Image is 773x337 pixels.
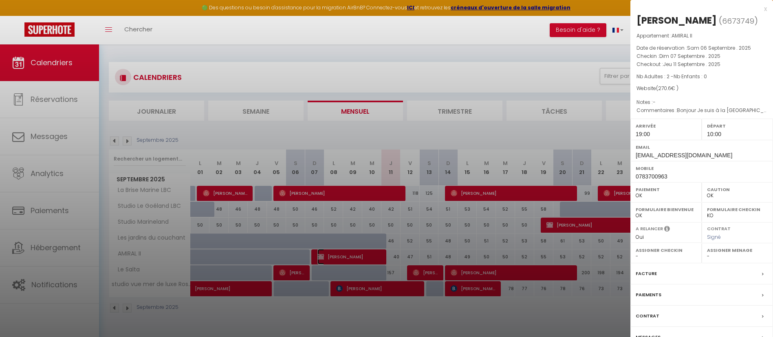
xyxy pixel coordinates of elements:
[636,98,767,106] p: Notes :
[636,164,768,172] label: Mobile
[659,53,720,59] span: Dim 07 Septembre . 2025
[636,122,696,130] label: Arrivée
[636,152,732,159] span: [EMAIL_ADDRESS][DOMAIN_NAME]
[674,73,707,80] span: Nb Enfants : 0
[636,60,767,68] p: Checkout :
[672,32,692,39] span: AMIRAL II
[707,233,721,240] span: Signé
[636,185,696,194] label: Paiement
[636,312,659,320] label: Contrat
[7,3,31,28] button: Ouvrir le widget de chat LiveChat
[636,44,767,52] p: Date de réservation :
[636,85,767,93] div: Website
[630,4,767,14] div: x
[636,205,696,214] label: Formulaire Bienvenue
[636,246,696,254] label: Assigner Checkin
[656,85,678,92] span: ( € )
[636,225,663,232] label: A relancer
[663,61,720,68] span: Jeu 11 Septembre . 2025
[636,52,767,60] p: Checkin :
[719,15,758,26] span: ( )
[636,131,650,137] span: 19:00
[738,300,767,331] iframe: Chat
[707,122,768,130] label: Départ
[636,173,667,180] span: 0783700963
[636,291,661,299] label: Paiements
[664,225,670,234] i: Sélectionner OUI si vous souhaiter envoyer les séquences de messages post-checkout
[636,106,767,115] p: Commentaires :
[636,73,707,80] span: Nb Adultes : 2 -
[653,99,656,106] span: -
[707,185,768,194] label: Caution
[707,131,721,137] span: 10:00
[636,269,657,278] label: Facture
[658,85,671,92] span: 270.6
[707,246,768,254] label: Assigner Menage
[722,16,754,26] span: 6673749
[636,14,717,27] div: [PERSON_NAME]
[707,225,731,231] label: Contrat
[636,143,768,151] label: Email
[636,32,767,40] p: Appartement :
[687,44,751,51] span: Sam 06 Septembre . 2025
[707,205,768,214] label: Formulaire Checkin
